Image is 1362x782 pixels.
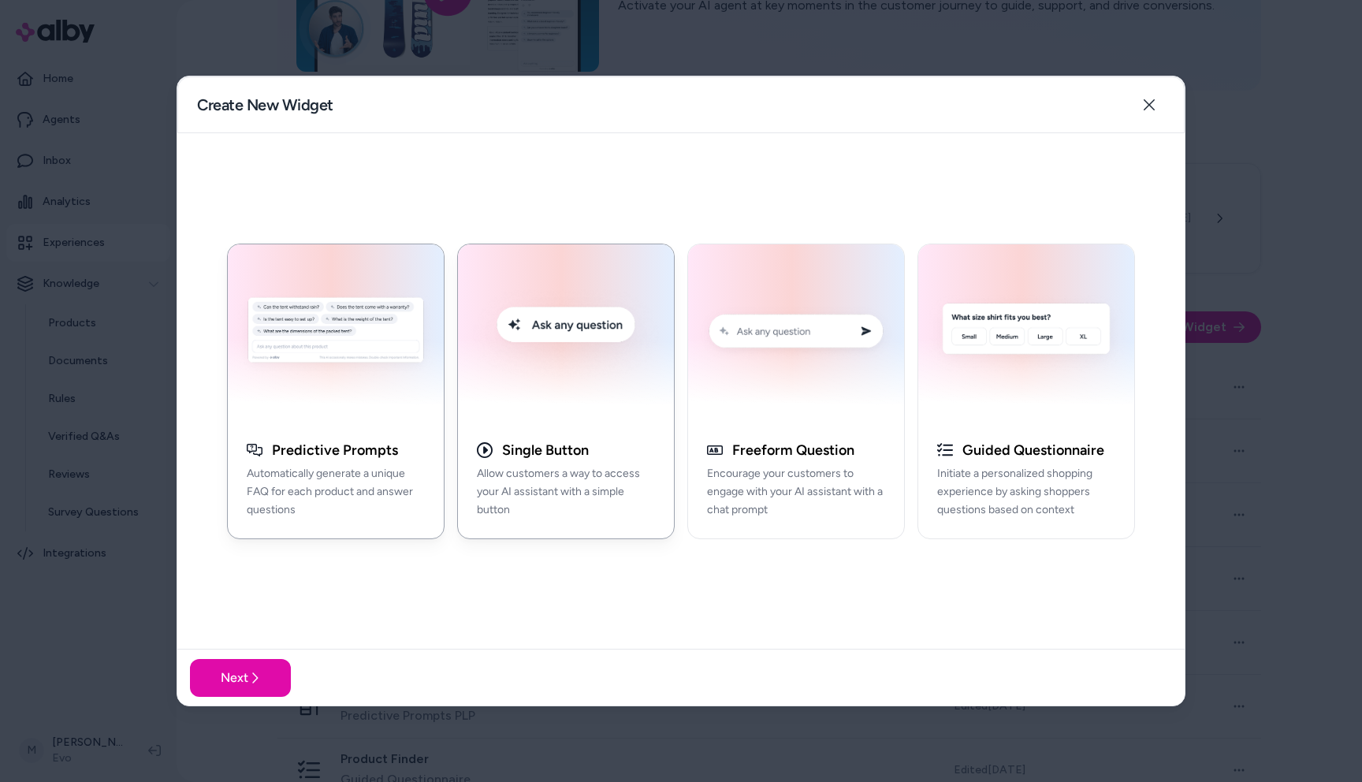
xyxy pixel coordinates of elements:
[457,244,675,539] button: Single Button Embed ExampleSingle ButtonAllow customers a way to access your AI assistant with a ...
[962,441,1104,460] h3: Guided Questionnaire
[937,465,1115,519] p: Initiate a personalized shopping experience by asking shoppers questions based on context
[928,254,1125,413] img: AI Initial Question Example
[502,441,589,460] h3: Single Button
[732,441,854,460] h3: Freeform Question
[477,465,655,519] p: Allow customers a way to access your AI assistant with a simple button
[917,244,1135,539] button: AI Initial Question ExampleGuided QuestionnaireInitiate a personalized shopping experience by ask...
[707,465,885,519] p: Encourage your customers to engage with your AI assistant with a chat prompt
[197,94,333,116] h2: Create New Widget
[687,244,905,539] button: Conversation Prompt ExampleFreeform QuestionEncourage your customers to engage with your AI assis...
[467,254,664,413] img: Single Button Embed Example
[227,244,445,539] button: Generative Q&A ExamplePredictive PromptsAutomatically generate a unique FAQ for each product and ...
[272,441,398,460] h3: Predictive Prompts
[237,254,434,413] img: Generative Q&A Example
[247,465,425,519] p: Automatically generate a unique FAQ for each product and answer questions
[190,659,291,697] button: Next
[698,254,895,413] img: Conversation Prompt Example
